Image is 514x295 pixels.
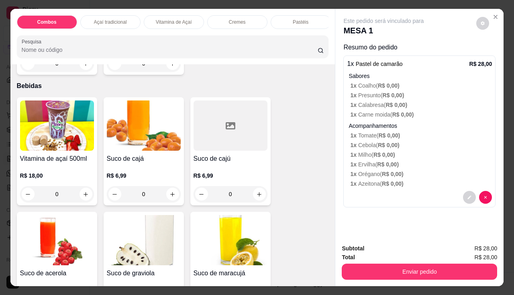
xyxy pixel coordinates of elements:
p: Coalho ( [350,82,492,90]
span: R$ 0,00 ) [373,152,395,158]
img: product-image [20,100,94,151]
p: Presunto ( [350,91,492,99]
p: Bebidas [17,81,329,91]
p: Milho ( [350,151,492,159]
p: Resumo do pedido [343,43,496,52]
img: product-image [107,215,181,265]
span: 1 x [350,171,358,177]
p: Calabresa ( [350,101,492,109]
button: Enviar pedido [342,264,497,280]
button: decrease-product-quantity [476,17,489,30]
span: R$ 0,00 ) [377,161,399,168]
strong: Subtotal [342,245,364,252]
button: decrease-product-quantity [479,191,492,204]
img: product-image [107,100,181,151]
p: Combos [37,19,57,25]
button: Close [489,10,502,23]
span: 1 x [350,92,358,98]
span: 1 x [350,132,358,139]
h4: Suco de cajá [107,154,181,164]
span: R$ 28,00 [475,253,498,262]
p: MESA 1 [343,25,424,36]
span: R$ 28,00 [475,244,498,253]
span: 1 x [350,161,358,168]
p: Açaí tradicional [94,19,127,25]
p: Carne moida ( [350,111,492,119]
h4: Suco de maracujá [194,268,267,278]
strong: Total [342,254,355,260]
span: R$ 0,00 ) [378,142,400,148]
span: 1 x [350,111,358,118]
p: R$ 6,99 [194,172,267,180]
span: 1 x [350,102,358,108]
p: Orégano ( [350,170,492,178]
span: R$ 0,00 ) [382,171,404,177]
span: R$ 0,00 ) [392,111,414,118]
span: 1 x [350,152,358,158]
p: Azeitona ( [350,180,492,188]
span: Pastel de camarão [356,61,403,67]
h4: Vitamina de açaí 500ml [20,154,94,164]
p: Cremes [229,19,246,25]
span: R$ 0,00 ) [383,92,404,98]
label: Pesquisa [22,38,44,45]
p: Pastéis [293,19,308,25]
img: product-image [194,215,267,265]
span: R$ 0,00 ) [385,102,407,108]
span: R$ 0,00 ) [378,132,400,139]
button: decrease-product-quantity [463,191,476,204]
p: Cebola ( [350,141,492,149]
h4: Suco de cajú [194,154,267,164]
p: Ervilha ( [350,160,492,168]
p: R$ 6,99 [107,172,181,180]
span: 1 x [350,142,358,148]
p: R$ 18,00 [20,172,94,180]
span: 1 x [350,180,358,187]
span: R$ 0,00 ) [378,82,400,89]
p: Este pedido será vinculado para [343,17,424,25]
p: 1 x [347,59,402,69]
p: Vitamina de Açaí [156,19,192,25]
h4: Suco de acerola [20,268,94,278]
p: Sabores [349,72,492,80]
p: Tomate ( [350,131,492,139]
span: R$ 0,00 ) [382,180,404,187]
h4: Suco de graviola [107,268,181,278]
span: 1 x [350,82,358,89]
p: R$ 28,00 [469,60,492,68]
p: Acompanhamentos [349,122,492,130]
img: product-image [20,215,94,265]
input: Pesquisa [22,46,318,54]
